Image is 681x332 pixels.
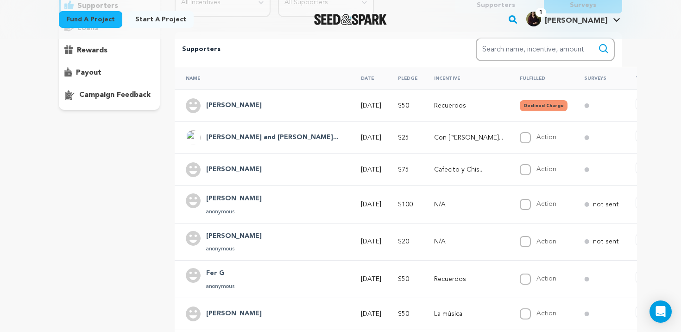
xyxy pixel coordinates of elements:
[361,200,381,209] p: [DATE]
[206,268,234,279] h4: Fer G
[434,275,503,284] p: Recuerdos
[361,309,381,319] p: [DATE]
[59,11,122,28] a: Fund a project
[434,309,503,319] p: La música
[526,12,607,26] div: Jacqueline A.'s Profile
[206,231,262,242] h4: Cintia de Mita
[186,98,201,113] img: user.png
[186,193,201,208] img: user.png
[434,237,503,246] p: N/A
[398,102,409,109] span: $50
[398,134,409,141] span: $25
[206,245,262,253] p: anonymous
[314,14,387,25] img: Seed&Spark Logo Dark Mode
[520,100,567,111] button: Declined Charge
[79,89,151,101] p: campaign feedback
[434,133,503,142] p: Con Cariño Shout-Out
[573,67,624,89] th: Surveys
[76,67,101,78] p: payout
[536,275,556,282] label: Action
[536,166,556,172] label: Action
[186,231,201,246] img: user.png
[536,134,556,140] label: Action
[536,238,556,245] label: Action
[361,133,381,142] p: [DATE]
[536,8,546,17] span: 1
[476,38,615,61] input: Search name, incentive, amount
[398,201,413,208] span: $100
[524,10,622,29] span: Jacqueline A.'s Profile
[536,310,556,317] label: Action
[398,166,409,173] span: $75
[206,308,262,319] h4: Kristel Gomez
[206,164,262,175] h4: Lorilyn Luong
[361,165,381,174] p: [DATE]
[536,201,556,207] label: Action
[361,275,381,284] p: [DATE]
[186,130,201,145] img: ACg8ocIHK1wSo_3Ll5bP-DBXFHfESybdgKi_Bre6qni1yV64cqf10A=s96-c
[434,165,503,174] p: Cafecito y Chisme
[186,306,201,321] img: user.png
[361,101,381,110] p: [DATE]
[206,283,234,290] p: anonymous
[434,101,503,110] p: Recuerdos
[186,268,201,283] img: user.png
[59,88,160,102] button: campaign feedback
[186,162,201,177] img: user.png
[206,208,262,216] p: anonymous
[350,67,387,89] th: Date
[387,67,423,89] th: Pledge
[398,238,409,245] span: $20
[509,67,573,89] th: Fulfilled
[59,65,160,80] button: payout
[206,193,262,204] h4: Julia
[77,45,107,56] p: rewards
[398,311,409,317] span: $50
[593,200,619,209] p: not sent
[398,276,409,282] span: $50
[314,14,387,25] a: Seed&Spark Homepage
[524,10,622,26] a: Jacqueline A.'s Profile
[423,67,509,89] th: Incentive
[649,300,672,323] div: Open Intercom Messenger
[206,132,339,143] h4: Ashna and Joanna
[182,44,446,55] p: Supporters
[128,11,194,28] a: Start a project
[434,200,503,209] p: N/A
[545,17,607,25] span: [PERSON_NAME]
[361,237,381,246] p: [DATE]
[59,43,160,58] button: rewards
[593,237,619,246] p: not sent
[526,12,541,26] img: 4754f97d3b293f9a.jpg
[206,100,262,111] h4: Ruben Guevara
[175,67,350,89] th: Name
